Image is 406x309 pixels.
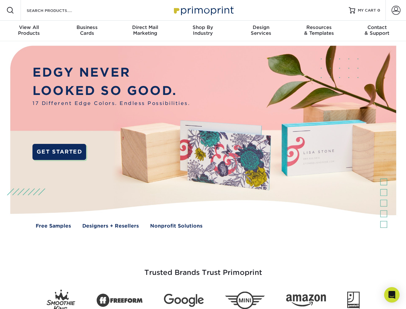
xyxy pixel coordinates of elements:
a: Nonprofit Solutions [150,222,203,230]
a: Designers + Resellers [82,222,139,230]
span: Contact [348,24,406,30]
span: Shop By [174,24,232,30]
img: Google [164,294,204,307]
a: Free Samples [36,222,71,230]
a: Resources& Templates [290,21,348,41]
div: Marketing [116,24,174,36]
p: LOOKED SO GOOD. [32,82,190,100]
img: Amazon [286,295,326,307]
a: Shop ByIndustry [174,21,232,41]
span: MY CART [358,8,376,13]
div: Industry [174,24,232,36]
span: Business [58,24,116,30]
div: & Templates [290,24,348,36]
span: 0 [377,8,380,13]
img: Goodwill [347,292,360,309]
a: BusinessCards [58,21,116,41]
a: Contact& Support [348,21,406,41]
a: GET STARTED [32,144,86,160]
div: & Support [348,24,406,36]
span: Direct Mail [116,24,174,30]
span: Resources [290,24,348,30]
a: DesignServices [232,21,290,41]
p: EDGY NEVER [32,63,190,82]
span: Design [232,24,290,30]
span: 17 Different Edge Colors. Endless Possibilities. [32,100,190,107]
div: Open Intercom Messenger [384,287,400,303]
img: Primoprint [171,3,235,17]
div: Services [232,24,290,36]
input: SEARCH PRODUCTS..... [26,6,89,14]
div: Cards [58,24,116,36]
h3: Trusted Brands Trust Primoprint [15,253,391,285]
a: Direct MailMarketing [116,21,174,41]
iframe: Google Customer Reviews [2,289,55,307]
